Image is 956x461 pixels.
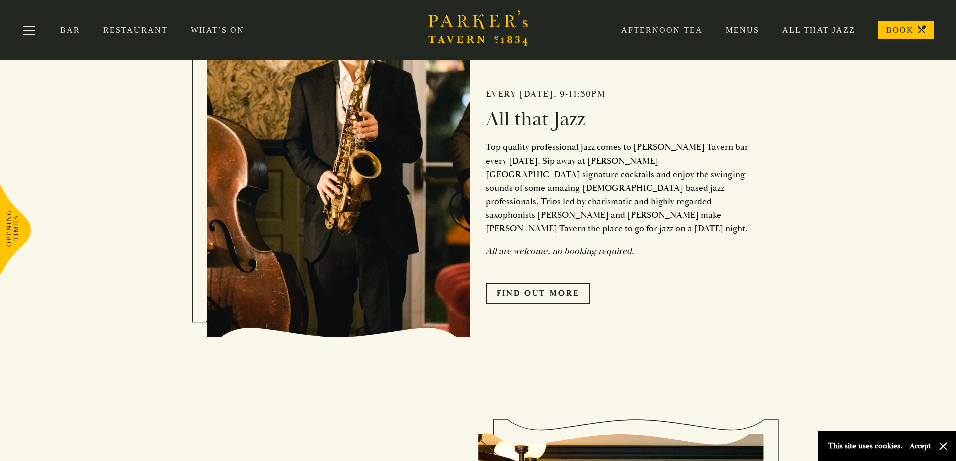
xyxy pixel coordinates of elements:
[938,441,948,451] button: Close and accept
[486,140,749,235] p: Top quality professional jazz comes to [PERSON_NAME] Tavern bar every [DATE]. Sip away at [PERSON...
[486,283,590,304] a: Find Out More
[910,441,931,451] button: Accept
[828,439,902,453] p: This site uses cookies.
[207,31,749,354] div: 1 / 1
[486,89,749,100] h2: Every [DATE], 9-11:30pm
[486,107,749,131] h2: All that Jazz
[486,245,634,257] em: All are welcome, no booking required.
